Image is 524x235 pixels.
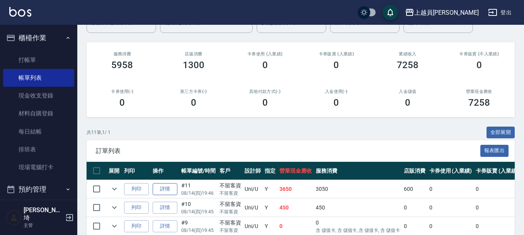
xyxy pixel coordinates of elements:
th: 服務消費 [314,162,402,180]
div: 上越員[PERSON_NAME] [414,8,479,17]
h3: 0 [262,60,268,70]
span: 訂單列表 [96,147,480,155]
th: 設計師 [243,162,263,180]
button: expand row [109,202,120,213]
a: 詳情 [153,220,177,232]
h2: 入金儲值 [381,89,434,94]
td: 3650 [277,180,314,198]
td: 450 [277,199,314,217]
td: 0 [427,180,474,198]
td: 0 [402,199,427,217]
h2: 營業現金應收 [453,89,505,94]
button: save [383,5,398,20]
p: 共 11 筆, 1 / 1 [87,129,111,136]
button: 列印 [124,202,149,214]
a: 材料自購登錄 [3,105,74,122]
td: 0 [474,199,521,217]
a: 現場電腦打卡 [3,158,74,176]
th: 卡券販賣 (入業績) [474,162,521,180]
td: 0 [427,199,474,217]
img: Logo [9,7,31,17]
td: Uni /U [243,199,263,217]
th: 操作 [151,162,179,180]
td: 600 [402,180,427,198]
h3: 服務消費 [96,51,149,57]
td: Y [263,199,277,217]
h2: 入金使用(-) [310,89,363,94]
h2: 業績收入 [381,51,434,57]
a: 帳單列表 [3,69,74,87]
h2: 卡券使用 (入業績) [238,51,291,57]
td: 450 [314,199,402,217]
button: 報表匯出 [480,145,509,157]
th: 帳單編號/時間 [179,162,218,180]
button: 登出 [485,5,515,20]
th: 客戶 [218,162,243,180]
th: 卡券使用 (入業績) [427,162,474,180]
h3: 5958 [111,60,133,70]
h5: [PERSON_NAME]埼 [24,206,63,222]
button: 櫃檯作業 [3,28,74,48]
h2: 卡券販賣 (入業績) [310,51,363,57]
div: 不留客資 [219,200,241,208]
button: 預約管理 [3,179,74,199]
p: 不留客資 [219,190,241,197]
h3: 0 [119,97,125,108]
h3: 7258 [468,97,490,108]
h2: 卡券使用(-) [96,89,149,94]
h3: 0 [262,97,268,108]
h2: 卡券販賣 (不入業績) [453,51,505,57]
h2: 店販消費 [167,51,220,57]
td: #10 [179,199,218,217]
button: 全部展開 [487,127,515,139]
button: 上越員[PERSON_NAME] [402,5,482,21]
td: Y [263,180,277,198]
p: 主管 [24,222,63,229]
a: 詳情 [153,202,177,214]
h2: 其他付款方式(-) [238,89,291,94]
button: expand row [109,220,120,232]
h2: 第三方卡券(-) [167,89,220,94]
button: 列印 [124,183,149,195]
img: Person [6,210,22,225]
td: Uni /U [243,180,263,198]
p: 不留客資 [219,227,241,234]
a: 詳情 [153,183,177,195]
td: 0 [474,180,521,198]
div: 不留客資 [219,182,241,190]
h3: 0 [476,60,482,70]
th: 列印 [122,162,151,180]
th: 展開 [107,162,122,180]
p: 不留客資 [219,208,241,215]
p: 含 儲值卡, 含 儲值卡, 含 儲值卡, 含 儲值卡 [316,227,400,234]
th: 營業現金應收 [277,162,314,180]
p: 08/14 (四) 19:45 [181,227,216,234]
button: 報表及分析 [3,199,74,220]
a: 現金收支登錄 [3,87,74,105]
a: 排班表 [3,141,74,158]
h3: 0 [405,97,410,108]
td: #11 [179,180,218,198]
h3: 1300 [183,60,204,70]
button: expand row [109,183,120,195]
th: 指定 [263,162,277,180]
h3: 0 [333,97,339,108]
a: 每日結帳 [3,123,74,141]
p: 08/14 (四) 19:46 [181,190,216,197]
div: 不留客資 [219,219,241,227]
h3: 0 [333,60,339,70]
h3: 7258 [397,60,419,70]
a: 報表匯出 [480,147,509,154]
button: 列印 [124,220,149,232]
td: 3050 [314,180,402,198]
th: 店販消費 [402,162,427,180]
h3: 0 [191,97,196,108]
p: 08/14 (四) 19:45 [181,208,216,215]
a: 打帳單 [3,51,74,69]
